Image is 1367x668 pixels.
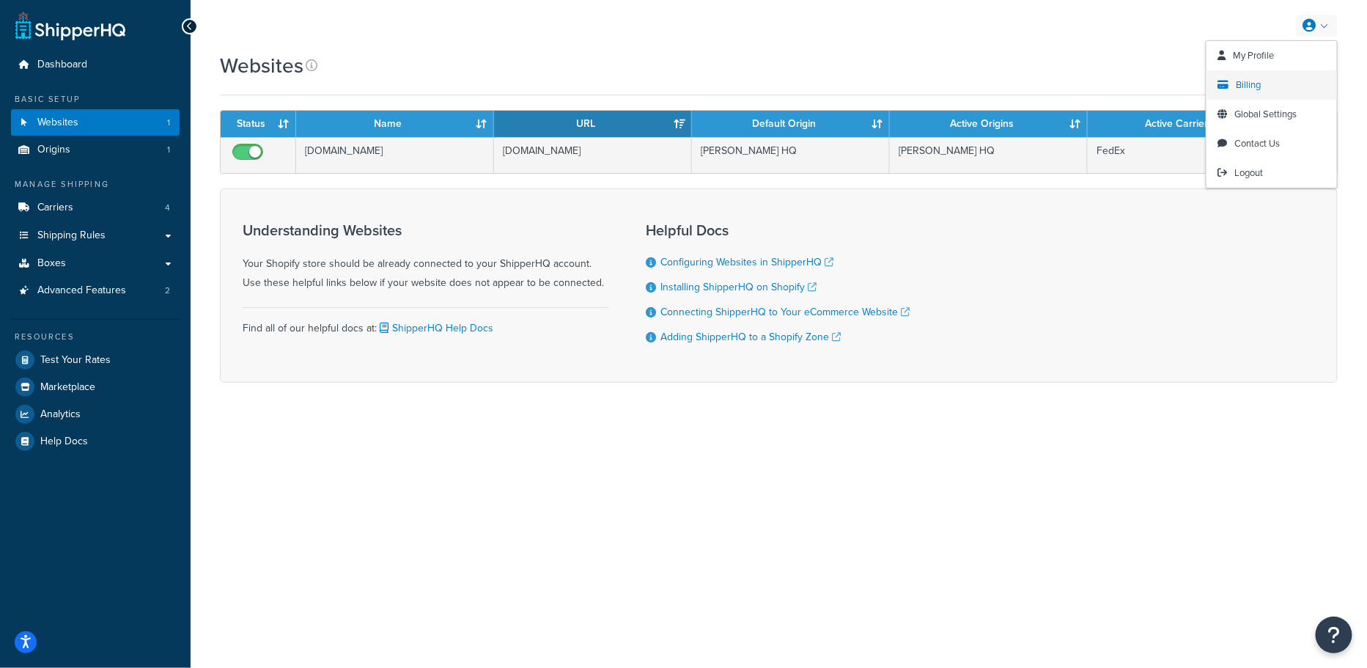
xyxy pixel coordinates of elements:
a: Test Your Rates [11,347,180,373]
span: Marketplace [40,381,95,394]
a: Configuring Websites in ShipperHQ [660,254,833,270]
span: 2 [165,285,170,297]
a: Adding ShipperHQ to a Shopify Zone [660,329,841,345]
li: Advanced Features [11,277,180,304]
a: Shipping Rules [11,222,180,249]
li: Websites [11,109,180,136]
a: My Profile [1206,41,1337,70]
div: Your Shopify store should be already connected to your ShipperHQ account. Use these helpful links... [243,222,609,293]
span: Shipping Rules [37,230,106,242]
th: Default Origin: activate to sort column ascending [692,111,890,137]
span: 1 [167,144,170,156]
div: Manage Shipping [11,178,180,191]
td: [DOMAIN_NAME] [494,137,692,173]
th: Active Carriers: activate to sort column ascending [1088,111,1286,137]
a: Carriers 4 [11,194,180,221]
span: Websites [37,117,78,129]
a: Analytics [11,401,180,427]
span: Logout [1235,166,1264,180]
td: [PERSON_NAME] HQ [692,137,890,173]
span: Global Settings [1235,107,1297,121]
h3: Helpful Docs [646,222,910,238]
a: Origins 1 [11,136,180,164]
a: Global Settings [1206,100,1337,129]
span: Origins [37,144,70,156]
li: Origins [11,136,180,164]
th: Name: activate to sort column ascending [296,111,494,137]
a: Boxes [11,250,180,277]
a: Connecting ShipperHQ to Your eCommerce Website [660,304,910,320]
td: [DOMAIN_NAME] [296,137,494,173]
a: Websites 1 [11,109,180,136]
div: Basic Setup [11,93,180,106]
span: Contact Us [1235,136,1281,150]
span: Dashboard [37,59,87,71]
a: ShipperHQ Help Docs [377,320,493,336]
button: Open Resource Center [1316,617,1352,653]
a: Marketplace [11,374,180,400]
span: 1 [167,117,170,129]
td: FedEx [1088,137,1286,173]
span: Help Docs [40,436,88,448]
span: Test Your Rates [40,354,111,367]
a: ShipperHQ Home [15,11,125,40]
span: Analytics [40,408,81,421]
span: Advanced Features [37,285,126,297]
div: Resources [11,331,180,343]
h3: Understanding Websites [243,222,609,238]
th: Active Origins: activate to sort column ascending [890,111,1088,137]
div: Find all of our helpful docs at: [243,307,609,338]
a: Installing ShipperHQ on Shopify [660,279,817,295]
a: Logout [1206,158,1337,188]
span: Carriers [37,202,73,214]
a: Dashboard [11,51,180,78]
a: Help Docs [11,428,180,455]
h1: Websites [220,51,303,80]
th: URL: activate to sort column ascending [494,111,692,137]
a: Contact Us [1206,129,1337,158]
th: Status: activate to sort column ascending [221,111,296,137]
td: [PERSON_NAME] HQ [890,137,1088,173]
span: My Profile [1234,48,1275,62]
a: Billing [1206,70,1337,100]
span: Billing [1237,78,1261,92]
li: Carriers [11,194,180,221]
a: Advanced Features 2 [11,277,180,304]
span: 4 [165,202,170,214]
span: Boxes [37,257,66,270]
